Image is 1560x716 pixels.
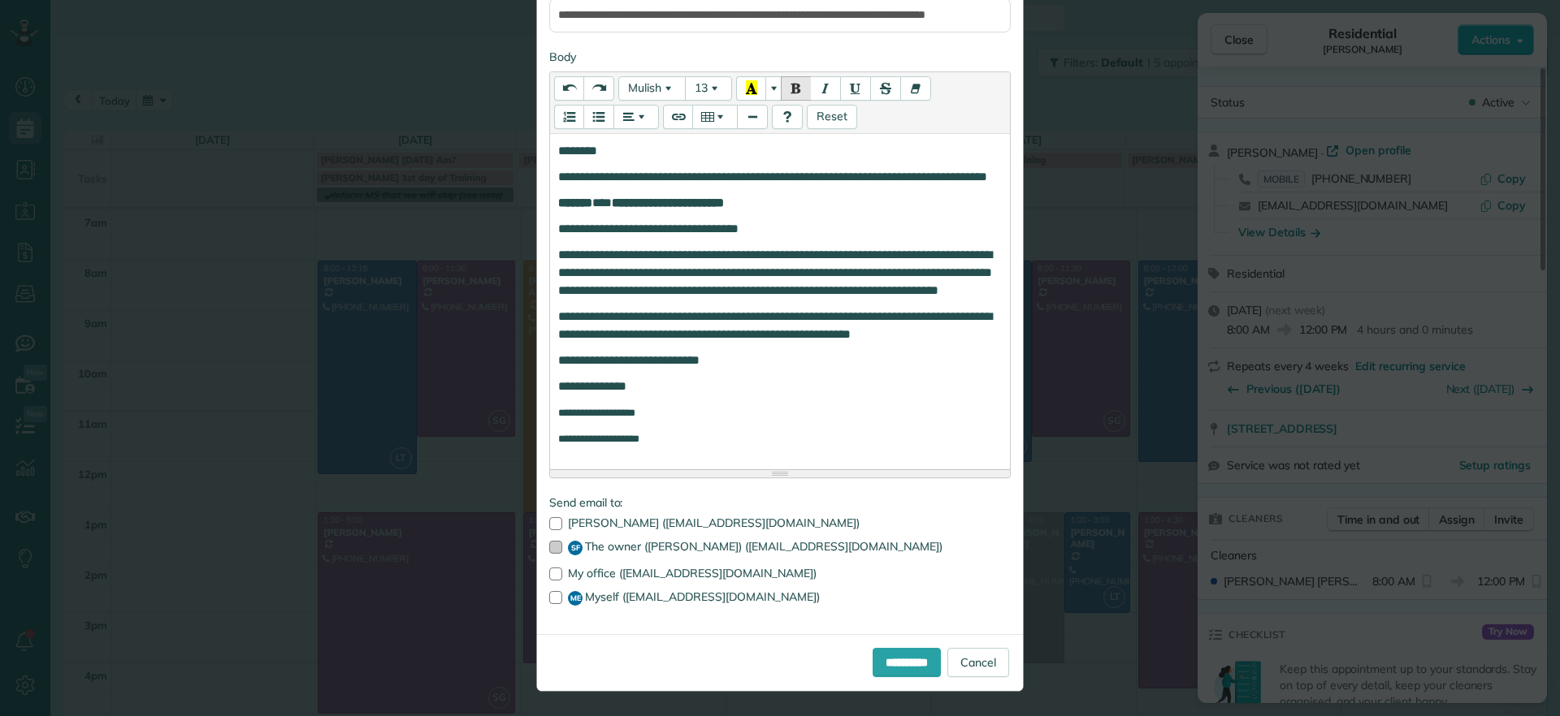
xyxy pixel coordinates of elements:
button: Redo (CTRL+Y) [583,76,614,101]
button: Paragraph [613,105,659,129]
button: Link (CTRL+K) [663,105,693,129]
button: Remove Font Style (CTRL+\) [900,76,931,101]
label: My office ([EMAIL_ADDRESS][DOMAIN_NAME]) [549,567,1011,579]
button: Resets template content to default [807,105,857,129]
button: Unordered list (CTRL+SHIFT+NUM7) [583,105,614,129]
button: Font Family [618,76,686,101]
span: Mulish [628,80,661,95]
span: SF [568,541,583,555]
button: Font Size [685,76,732,101]
button: Help [772,105,803,129]
span: ME [568,591,583,606]
button: Recent Color [736,76,766,101]
div: Resize [550,470,1010,477]
label: Body [549,49,1011,65]
span: 13 [695,80,708,95]
button: Strikethrough (CTRL+SHIFT+S) [870,76,901,101]
button: Insert Horizontal Rule (CTRL+ENTER) [737,105,768,129]
button: Underline (CTRL+U) [840,76,871,101]
button: Italic (CTRL+I) [810,76,841,101]
a: Cancel [947,648,1009,677]
button: Undo (CTRL+Z) [554,76,584,101]
label: [PERSON_NAME] ([EMAIL_ADDRESS][DOMAIN_NAME]) [549,517,1011,528]
label: Send email to: [549,494,1011,511]
button: Ordered list (CTRL+SHIFT+NUM8) [554,105,584,129]
label: The owner ([PERSON_NAME]) ([EMAIL_ADDRESS][DOMAIN_NAME]) [549,541,1011,555]
button: Table [692,105,738,129]
button: Bold (CTRL+B) [781,76,811,101]
button: More Color [765,76,782,101]
label: Myself ([EMAIL_ADDRESS][DOMAIN_NAME]) [549,591,1011,606]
